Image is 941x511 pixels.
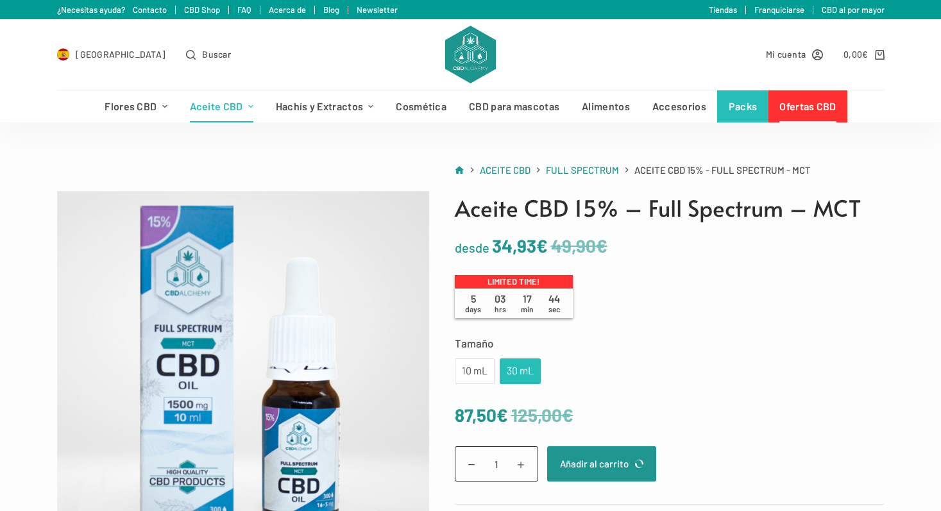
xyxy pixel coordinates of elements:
[492,235,548,256] bdi: 34,93
[754,4,804,15] a: Franquiciarse
[511,404,573,426] bdi: 125,00
[76,47,165,62] span: [GEOGRAPHIC_DATA]
[844,47,884,62] a: Carro de compra
[458,90,571,122] a: CBD para mascotas
[455,275,573,289] p: Limited time!
[634,162,811,178] span: Aceite CBD 15% - Full Spectrum - MCT
[94,90,178,122] a: Flores CBD
[357,4,398,15] a: Newsletter
[571,90,641,122] a: Alimentos
[178,90,264,122] a: Aceite CBD
[455,191,885,225] h1: Aceite CBD 15% – Full Spectrum – MCT
[844,49,869,60] bdi: 0,00
[269,4,306,15] a: Acerca de
[548,305,560,314] span: sec
[546,164,619,176] span: Full Spectrum
[822,4,885,15] a: CBD al por mayor
[547,446,656,482] button: Añadir al carrito
[862,49,868,60] span: €
[717,90,768,122] a: Packs
[546,162,619,178] a: Full Spectrum
[202,47,231,62] span: Buscar
[57,47,166,62] a: Select Country
[766,47,824,62] a: Mi cuenta
[768,90,847,122] a: Ofertas CBD
[323,4,339,15] a: Blog
[455,240,489,255] span: desde
[237,4,251,15] a: FAQ
[186,47,231,62] button: Abrir formulario de búsqueda
[562,404,573,426] span: €
[709,4,737,15] a: Tiendas
[184,4,220,15] a: CBD Shop
[462,363,487,380] div: 10 mL
[460,292,487,314] span: 5
[455,446,538,482] input: Cantidad de productos
[495,305,506,314] span: hrs
[445,26,495,83] img: CBD Alchemy
[487,292,514,314] span: 03
[57,4,167,15] a: ¿Necesitas ayuda? Contacto
[455,404,508,426] bdi: 87,50
[385,90,458,122] a: Cosmética
[514,292,541,314] span: 17
[455,334,885,352] label: Tamaño
[641,90,717,122] a: Accesorios
[766,47,806,62] span: Mi cuenta
[480,164,530,176] span: Aceite CBD
[536,235,548,256] span: €
[596,235,607,256] span: €
[496,404,508,426] span: €
[94,90,847,122] nav: Menú de cabecera
[521,305,534,314] span: min
[264,90,385,122] a: Hachís y Extractos
[541,292,568,314] span: 44
[551,235,607,256] bdi: 49,90
[507,363,533,380] div: 30 mL
[57,48,70,61] img: ES Flag
[480,162,530,178] a: Aceite CBD
[465,305,481,314] span: days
